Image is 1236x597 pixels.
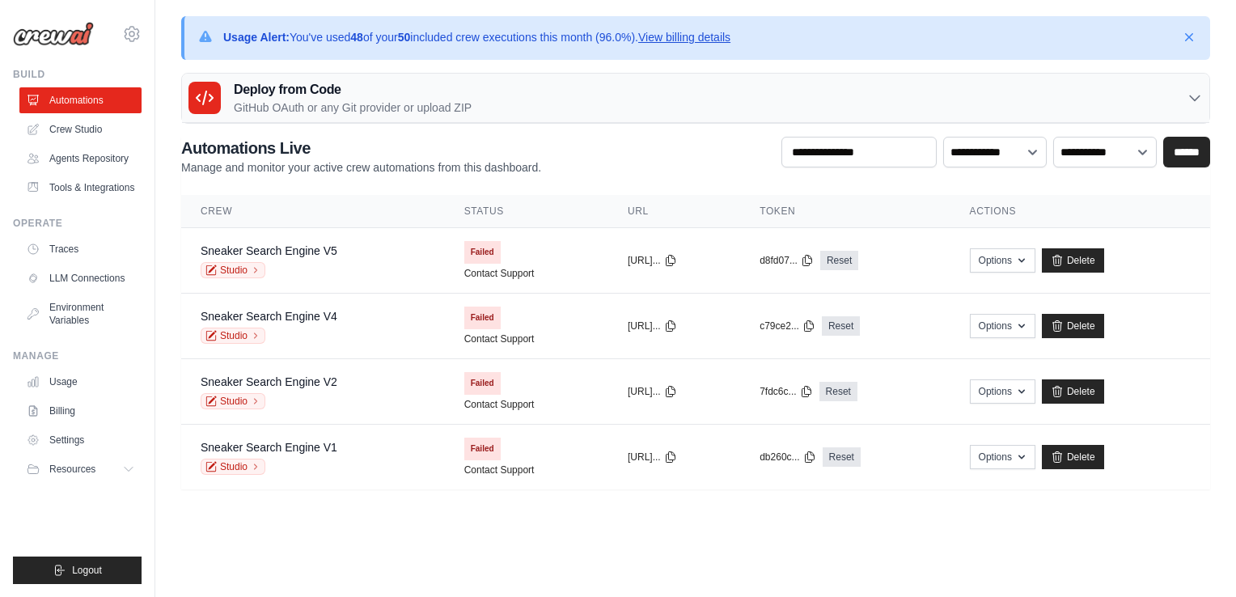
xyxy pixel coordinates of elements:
p: Manage and monitor your active crew automations from this dashboard. [181,159,541,176]
button: Logout [13,557,142,584]
th: URL [608,195,740,228]
a: Sneaker Search Engine V2 [201,375,337,388]
a: Studio [201,328,265,344]
a: Delete [1042,314,1104,338]
a: Crew Studio [19,116,142,142]
a: Contact Support [464,332,535,345]
img: Logo [13,22,94,46]
a: Reset [820,251,858,270]
h2: Automations Live [181,137,541,159]
a: Studio [201,262,265,278]
span: Failed [464,438,501,460]
a: Delete [1042,379,1104,404]
p: You've used of your included crew executions this month (96.0%). [223,29,730,45]
div: Manage [13,349,142,362]
a: Agents Repository [19,146,142,171]
strong: 48 [350,31,363,44]
a: Tools & Integrations [19,175,142,201]
a: Contact Support [464,464,535,476]
a: Settings [19,427,142,453]
th: Status [445,195,608,228]
h3: Deploy from Code [234,80,472,99]
a: Traces [19,236,142,262]
button: Options [970,445,1035,469]
strong: 50 [398,31,411,44]
a: Environment Variables [19,294,142,333]
a: LLM Connections [19,265,142,291]
span: Failed [464,241,501,264]
p: GitHub OAuth or any Git provider or upload ZIP [234,99,472,116]
button: Options [970,379,1035,404]
button: c79ce2... [760,320,815,332]
strong: Usage Alert: [223,31,290,44]
a: Sneaker Search Engine V5 [201,244,337,257]
a: Contact Support [464,267,535,280]
button: db260c... [760,451,815,464]
button: 7fdc6c... [760,385,812,398]
a: Reset [819,382,857,401]
th: Token [740,195,950,228]
a: Sneaker Search Engine V1 [201,441,337,454]
a: Reset [823,447,861,467]
a: Studio [201,393,265,409]
a: Delete [1042,248,1104,273]
a: Billing [19,398,142,424]
button: Resources [19,456,142,482]
a: Studio [201,459,265,475]
div: Build [13,68,142,81]
button: Options [970,248,1035,273]
th: Actions [950,195,1210,228]
span: Failed [464,307,501,329]
button: Options [970,314,1035,338]
span: Logout [72,564,102,577]
th: Crew [181,195,445,228]
span: Resources [49,463,95,476]
a: Reset [822,316,860,336]
button: d8fd07... [760,254,814,267]
a: View billing details [638,31,730,44]
a: Automations [19,87,142,113]
a: Contact Support [464,398,535,411]
a: Delete [1042,445,1104,469]
span: Failed [464,372,501,395]
div: Operate [13,217,142,230]
a: Sneaker Search Engine V4 [201,310,337,323]
a: Usage [19,369,142,395]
